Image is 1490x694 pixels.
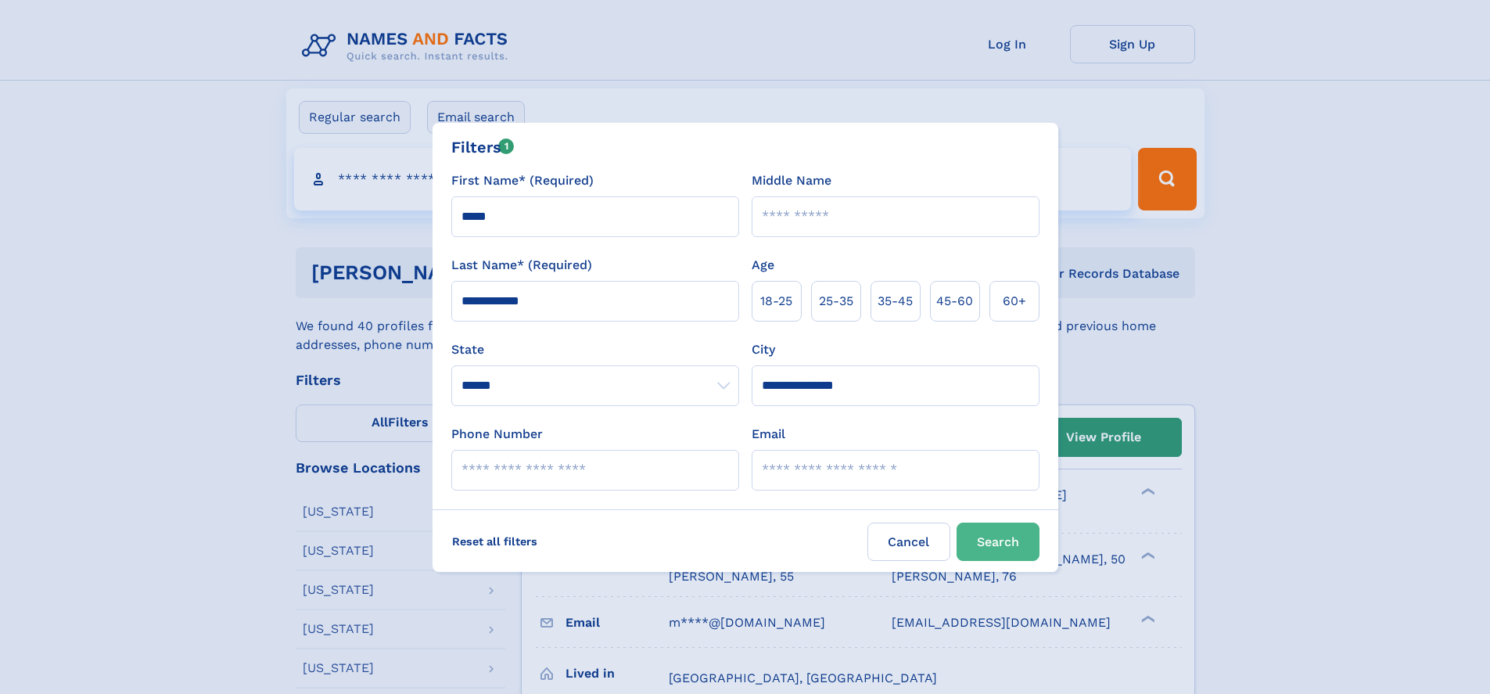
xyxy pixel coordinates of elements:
[867,523,950,561] label: Cancel
[936,292,973,311] span: 45‑60
[451,256,592,275] label: Last Name* (Required)
[752,171,831,190] label: Middle Name
[451,340,739,359] label: State
[451,171,594,190] label: First Name* (Required)
[752,340,775,359] label: City
[957,523,1039,561] button: Search
[442,523,548,560] label: Reset all filters
[819,292,853,311] span: 25‑35
[752,425,785,444] label: Email
[451,135,515,159] div: Filters
[760,292,792,311] span: 18‑25
[878,292,913,311] span: 35‑45
[752,256,774,275] label: Age
[1003,292,1026,311] span: 60+
[451,425,543,444] label: Phone Number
